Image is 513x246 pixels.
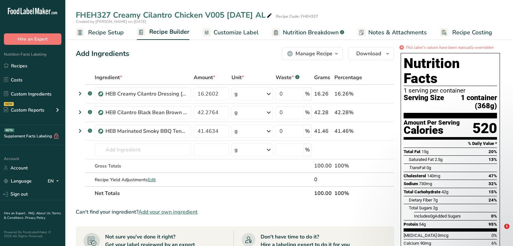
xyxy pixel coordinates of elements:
section: % Daily Value * [404,140,497,148]
div: g [234,127,238,135]
div: 16.26 [314,90,332,98]
span: 0mcg [438,233,448,238]
button: Hire an Expert [4,33,61,45]
div: 42.28% [334,109,363,116]
span: 2.5g [435,157,442,162]
span: Recipe Setup [88,28,124,37]
a: Customize Label [202,25,259,40]
span: 730mg [419,181,432,186]
a: Recipe Builder [137,25,189,40]
a: Nutrition Breakdown [272,25,344,40]
a: Language [4,175,32,187]
span: Add your own ingredient [138,208,198,216]
div: g [234,146,238,154]
a: Recipe Costing [440,25,492,40]
span: Notes & Attachments [368,28,427,37]
span: 47% [489,173,497,178]
span: Edit [148,177,156,183]
img: Sub Recipe [98,92,103,97]
div: Powered By FoodLabelMaker © 2025 All Rights Reserved [4,230,61,238]
span: Serving Size [404,94,444,110]
span: Cholesterol [404,173,426,178]
span: 0g [426,165,431,170]
span: Grams [314,74,330,81]
div: BETA [4,128,14,132]
i: This label's values have been manually overridden [405,44,493,50]
a: Recipe Setup [76,25,124,40]
div: 520 [473,120,497,137]
span: Fat [409,165,425,170]
span: 6% [491,241,497,246]
div: Add Ingredients [76,48,129,59]
div: HEB Marinated Smoky BBQ Tender [DATE] AL [105,127,187,135]
div: Calories [404,126,460,135]
div: Waste [276,74,299,81]
div: HEB Creamy Cilantro Dressing [DATE] AL [105,90,187,98]
span: Created by [PERSON_NAME] on [DATE] [76,19,146,24]
div: Recipe Code: FHEH327 [276,13,318,19]
span: 20% [489,149,497,154]
div: HEB Cilantro Black Bean Brown Rice [DATE] AL [105,109,187,116]
span: Download [356,50,381,58]
a: Privacy Policy [25,216,45,220]
div: Gross Totals [95,163,191,169]
div: 1 serving per container [404,87,497,94]
div: 100% [334,162,363,170]
div: 100.00 [314,162,332,170]
button: Manage Recipe [282,47,343,60]
span: 140mg [427,173,440,178]
iframe: Intercom live chat [491,224,506,239]
span: 15g [422,149,428,154]
div: Manage Recipe [296,50,332,58]
span: Unit [232,74,244,81]
th: 100% [333,186,364,200]
a: Notes & Attachments [357,25,427,40]
span: 1 container (368g) [444,94,497,110]
div: 41.46% [334,127,363,135]
div: 42.28 [314,109,332,116]
div: g [234,109,238,116]
div: Recipe Yield Adjustments [95,176,191,183]
a: FAQ . [28,211,36,216]
th: 100.00 [313,186,333,200]
span: Nutrition Breakdown [283,28,339,37]
a: Terms & Conditions . [4,211,61,220]
span: Percentage [334,74,362,81]
input: Add Ingredient [95,143,191,156]
div: FHEH327 Creamy Cilantro Chicken V005 [DATE] AL [76,9,273,21]
span: Saturated Fat [409,157,434,162]
div: 41.46 [314,127,332,135]
h1: Nutrition Facts [404,56,497,86]
span: Recipe Builder [149,27,189,36]
span: Recipe Costing [452,28,492,37]
div: 0 [314,176,332,184]
div: g [234,90,238,98]
a: Hire an Expert . [4,211,27,216]
span: 90mg [420,241,431,246]
div: NEW [4,102,14,106]
i: Trans [409,165,420,170]
span: 32% [489,181,497,186]
div: EN [48,177,61,185]
span: 13% [489,157,497,162]
span: Customize Label [214,28,259,37]
span: Total Fat [404,149,421,154]
span: [MEDICAL_DATA] [404,233,437,238]
div: 16.26% [334,90,363,98]
div: Custom Reports [4,107,44,114]
span: 1 [504,224,509,229]
span: Sodium [404,181,418,186]
button: Download [348,47,394,60]
span: Ingredient [95,74,122,81]
th: Net Totals [93,186,313,200]
div: Can't find your ingredient? [76,208,394,216]
img: Sub Recipe [98,129,103,134]
a: About Us . [36,211,52,216]
div: Amount Per Serving [404,120,460,126]
img: Sub Recipe [98,110,103,115]
span: Amount [194,74,215,81]
span: Calcium [404,241,419,246]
